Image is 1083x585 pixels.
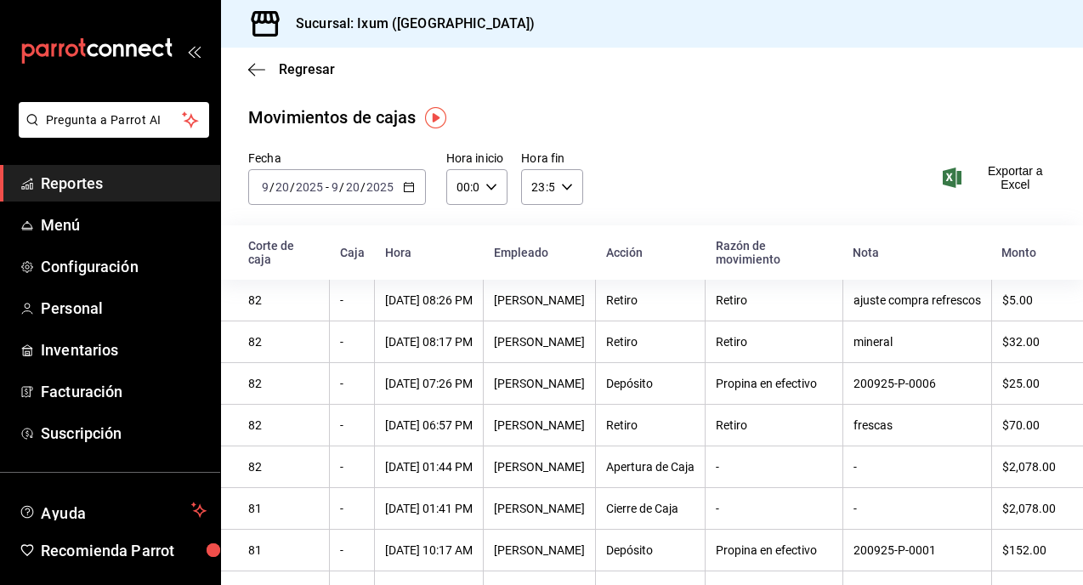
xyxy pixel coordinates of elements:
[340,293,364,307] div: -
[248,502,319,515] div: 81
[1002,543,1056,557] div: $152.00
[41,297,207,320] span: Personal
[853,543,981,557] div: 200925-P-0001
[606,418,695,432] div: Retiro
[385,246,473,259] div: Hora
[41,380,207,403] span: Facturación
[606,293,695,307] div: Retiro
[853,377,981,390] div: 200925-P-0006
[606,246,695,259] div: Acción
[385,502,473,515] div: [DATE] 01:41 PM
[494,418,585,432] div: [PERSON_NAME]
[853,460,981,474] div: -
[946,164,1056,191] button: Exportar a Excel
[248,152,426,164] label: Fecha
[269,180,275,194] span: /
[1002,377,1056,390] div: $25.00
[1002,418,1056,432] div: $70.00
[494,502,585,515] div: [PERSON_NAME]
[340,502,364,515] div: -
[248,105,417,130] div: Movimientos de cajas
[521,152,583,164] label: Hora fin
[41,422,207,445] span: Suscripción
[716,239,833,266] div: Razón de movimiento
[41,500,184,520] span: Ayuda
[606,377,695,390] div: Depósito
[248,61,335,77] button: Regresar
[385,460,473,474] div: [DATE] 01:44 PM
[716,377,832,390] div: Propina en efectivo
[360,180,366,194] span: /
[41,255,207,278] span: Configuración
[385,543,473,557] div: [DATE] 10:17 AM
[345,180,360,194] input: --
[716,418,832,432] div: Retiro
[366,180,394,194] input: ----
[340,418,364,432] div: -
[606,502,695,515] div: Cierre de Caja
[853,418,981,432] div: frescas
[1002,335,1056,349] div: $32.00
[275,180,290,194] input: --
[1002,502,1056,515] div: $2,078.00
[716,460,832,474] div: -
[41,213,207,236] span: Menú
[1001,246,1056,259] div: Monto
[248,293,319,307] div: 82
[326,180,329,194] span: -
[494,460,585,474] div: [PERSON_NAME]
[425,107,446,128] img: Tooltip marker
[716,293,832,307] div: Retiro
[853,293,981,307] div: ajuste compra refrescos
[331,180,339,194] input: --
[187,44,201,58] button: open_drawer_menu
[385,293,473,307] div: [DATE] 08:26 PM
[385,418,473,432] div: [DATE] 06:57 PM
[19,102,209,138] button: Pregunta a Parrot AI
[716,502,832,515] div: -
[248,377,319,390] div: 82
[261,180,269,194] input: --
[340,460,364,474] div: -
[339,180,344,194] span: /
[1002,293,1056,307] div: $5.00
[716,335,832,349] div: Retiro
[340,377,364,390] div: -
[41,338,207,361] span: Inventarios
[248,418,319,432] div: 82
[494,246,586,259] div: Empleado
[716,543,832,557] div: Propina en efectivo
[46,111,183,129] span: Pregunta a Parrot AI
[12,123,209,141] a: Pregunta a Parrot AI
[41,172,207,195] span: Reportes
[1002,460,1056,474] div: $2,078.00
[340,543,364,557] div: -
[295,180,324,194] input: ----
[340,335,364,349] div: -
[853,335,981,349] div: mineral
[248,239,320,266] div: Corte de caja
[494,543,585,557] div: [PERSON_NAME]
[494,335,585,349] div: [PERSON_NAME]
[606,460,695,474] div: Apertura de Caja
[279,61,335,77] span: Regresar
[282,14,535,34] h3: Sucursal: Ixum ([GEOGRAPHIC_DATA])
[340,246,365,259] div: Caja
[446,152,508,164] label: Hora inicio
[606,335,695,349] div: Retiro
[290,180,295,194] span: /
[41,539,207,562] span: Recomienda Parrot
[494,293,585,307] div: [PERSON_NAME]
[853,246,981,259] div: Nota
[248,460,319,474] div: 82
[385,335,473,349] div: [DATE] 08:17 PM
[248,543,319,557] div: 81
[494,377,585,390] div: [PERSON_NAME]
[385,377,473,390] div: [DATE] 07:26 PM
[248,335,319,349] div: 82
[606,543,695,557] div: Depósito
[853,502,981,515] div: -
